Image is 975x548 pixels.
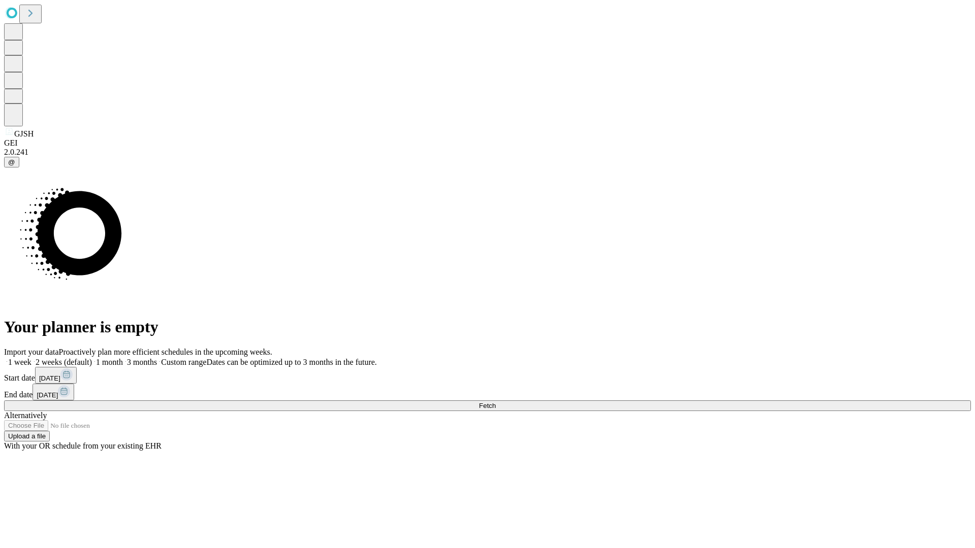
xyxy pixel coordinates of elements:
span: [DATE] [39,374,60,382]
button: Fetch [4,400,971,411]
div: Start date [4,367,971,384]
span: 3 months [127,358,157,366]
span: 1 week [8,358,31,366]
span: 1 month [96,358,123,366]
span: With your OR schedule from your existing EHR [4,441,161,450]
span: Import your data [4,348,59,356]
span: Custom range [161,358,206,366]
span: 2 weeks (default) [36,358,92,366]
span: Alternatively [4,411,47,420]
span: Fetch [479,402,496,409]
span: [DATE] [37,391,58,399]
span: GJSH [14,129,34,138]
h1: Your planner is empty [4,318,971,336]
button: [DATE] [35,367,77,384]
div: End date [4,384,971,400]
button: [DATE] [32,384,74,400]
span: @ [8,158,15,166]
button: @ [4,157,19,167]
div: GEI [4,139,971,148]
span: Proactively plan more efficient schedules in the upcoming weeks. [59,348,272,356]
button: Upload a file [4,431,50,441]
div: 2.0.241 [4,148,971,157]
span: Dates can be optimized up to 3 months in the future. [207,358,377,366]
